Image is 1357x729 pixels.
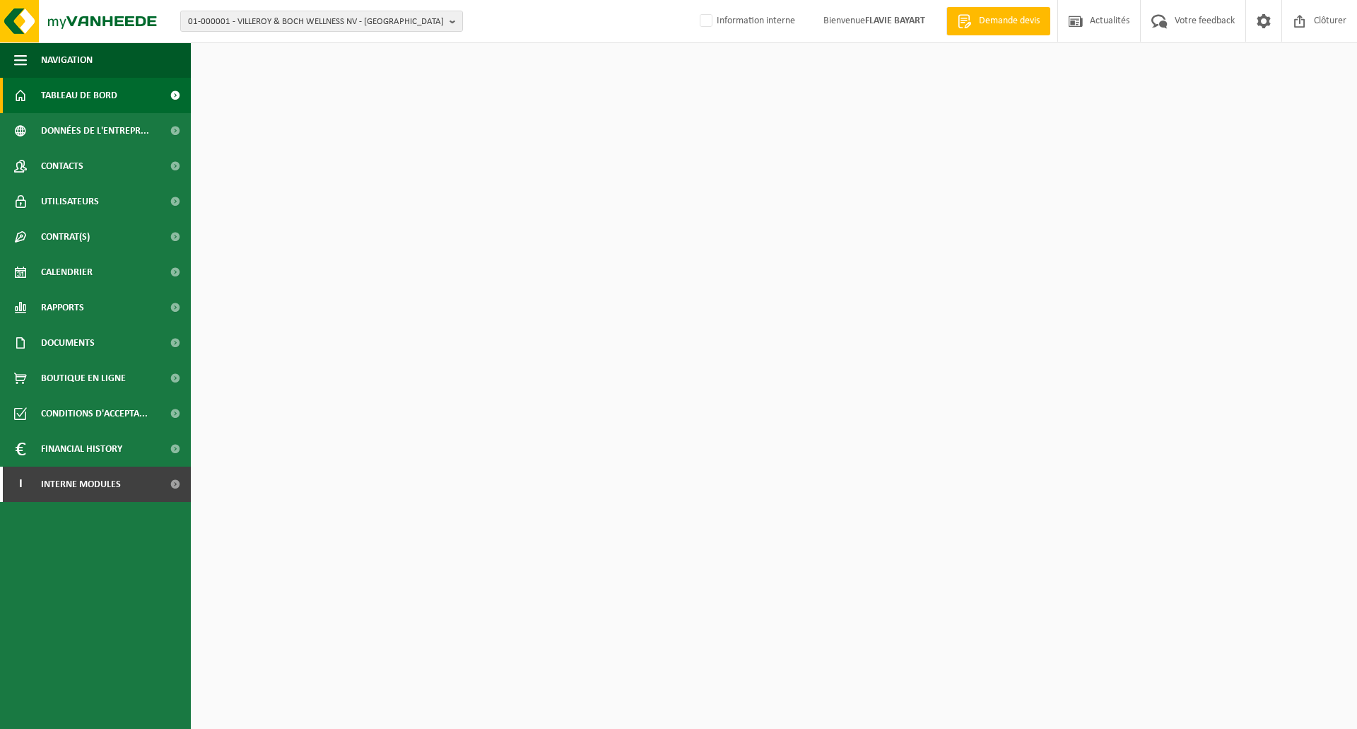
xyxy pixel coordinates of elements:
label: Information interne [697,11,795,32]
span: Données de l'entrepr... [41,113,149,148]
span: Contrat(s) [41,219,90,255]
span: Tableau de bord [41,78,117,113]
span: Navigation [41,42,93,78]
strong: FLAVIE BAYART [865,16,925,26]
span: Conditions d'accepta... [41,396,148,431]
span: Rapports [41,290,84,325]
span: Boutique en ligne [41,361,126,396]
a: Demande devis [946,7,1050,35]
span: Documents [41,325,95,361]
button: 01-000001 - VILLEROY & BOCH WELLNESS NV - [GEOGRAPHIC_DATA] [180,11,463,32]
span: Interne modules [41,467,121,502]
span: I [14,467,27,502]
span: Financial History [41,431,122,467]
span: Contacts [41,148,83,184]
span: Utilisateurs [41,184,99,219]
span: Demande devis [975,14,1043,28]
span: Calendrier [41,255,93,290]
span: 01-000001 - VILLEROY & BOCH WELLNESS NV - [GEOGRAPHIC_DATA] [188,11,444,33]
